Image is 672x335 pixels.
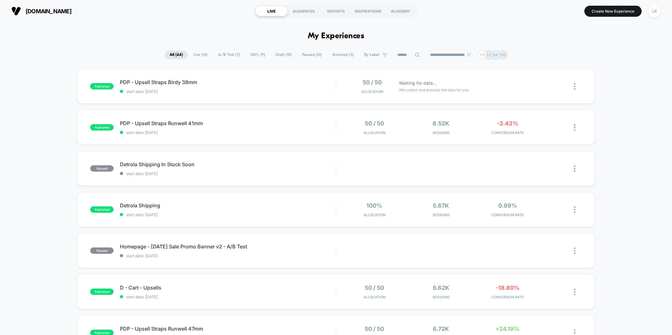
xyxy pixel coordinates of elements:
[399,80,437,87] span: Waiting for data...
[365,284,384,291] span: 50 / 50
[9,6,73,16] button: [DOMAIN_NAME]
[90,289,114,295] span: published
[271,51,296,59] span: Draft ( 18 )
[120,326,336,332] span: PDP - Upsell Straps Runwell 47mm
[498,202,517,209] span: 0.99%
[120,161,336,167] span: Detrola Shipping In Stock Soon
[433,284,449,291] span: 6.62k
[433,202,449,209] span: 5.67k
[364,131,385,135] span: Allocation
[574,165,576,172] img: close
[365,326,384,332] span: 50 / 50
[646,5,663,18] button: LK
[90,124,114,131] span: published
[495,326,520,332] span: +24.19%
[327,51,358,59] span: Archived ( 3 )
[433,326,449,332] span: 6.72k
[366,202,382,209] span: 100%
[90,165,114,172] span: paused
[574,289,576,295] img: close
[493,52,498,57] p: SK
[120,253,336,258] span: start date: [DATE]
[476,213,539,217] span: CONVERSION RATE
[120,130,336,135] span: start date: [DATE]
[90,83,114,89] span: published
[497,120,518,127] span: -3.43%
[120,171,336,176] span: start date: [DATE]
[364,213,385,217] span: Allocation
[120,89,336,94] span: start date: [DATE]
[432,120,449,127] span: 8.52k
[574,206,576,213] img: close
[409,213,473,217] span: Sessions
[477,50,487,59] div: + 3
[467,53,471,57] img: end
[361,89,383,94] span: Allocation
[363,79,382,86] span: 50 / 50
[399,87,469,93] span: We collect and process the data for you
[120,79,336,85] span: PDP - Upsell Straps Birdy 38mm
[90,206,114,213] span: published
[384,6,417,16] div: ACADEMY
[11,6,21,16] img: Visually logo
[120,202,336,209] span: Detrola Shipping
[26,8,72,15] span: [DOMAIN_NAME]
[308,32,364,41] h1: My Experiences
[120,284,336,291] span: D - Cart - Upsells
[90,247,114,254] span: paused
[165,51,188,59] span: All ( 44 )
[288,6,320,16] div: AUDIENCES
[496,284,520,291] span: -18.80%
[584,6,642,17] button: Create New Experience
[365,120,384,127] span: 50 / 50
[120,243,336,250] span: Homepage - [DATE] Sale Promo Banner v2 - A/B Test
[648,5,661,17] div: LK
[409,295,473,299] span: Sessions
[574,247,576,254] img: close
[574,83,576,90] img: close
[364,295,385,299] span: Allocation
[500,52,506,57] p: KW
[476,295,539,299] span: CONVERSION RATE
[189,51,212,59] span: Live ( 16 )
[120,120,336,126] span: PDP - Upsell Straps Runwell 41mm
[213,51,245,59] span: A/B Test ( 7 )
[409,131,473,135] span: Sessions
[352,6,384,16] div: INSPIRATIONS
[120,295,336,299] span: start date: [DATE]
[364,52,379,57] span: By Label
[246,51,270,59] span: 100% ( 9 )
[255,6,288,16] div: LIVE
[120,212,336,217] span: start date: [DATE]
[476,131,539,135] span: CONVERSION RATE
[574,124,576,131] img: close
[487,52,491,57] p: LK
[297,51,327,59] span: Paused ( 10 )
[320,6,352,16] div: REPORTS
